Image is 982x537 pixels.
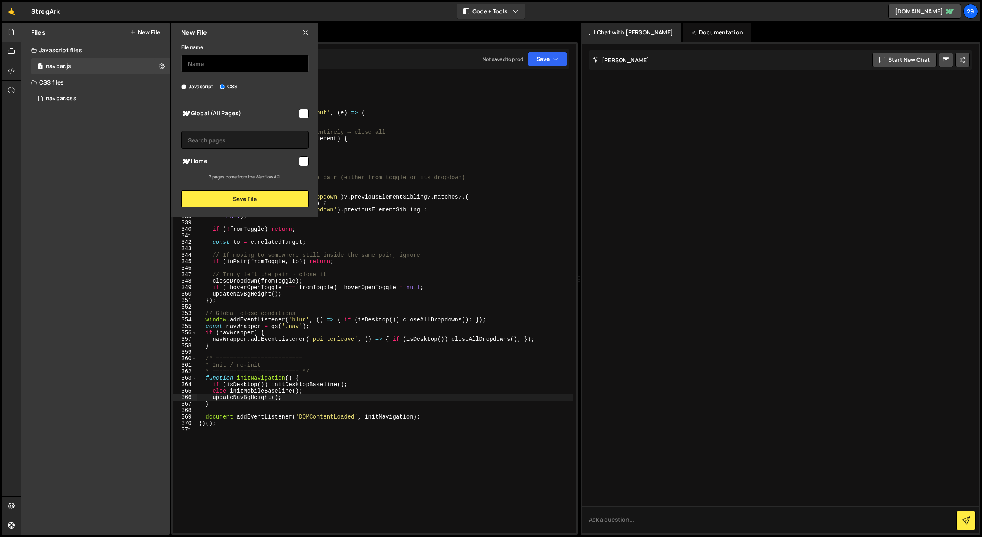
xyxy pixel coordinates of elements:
[181,55,309,72] input: Name
[173,375,197,381] div: 363
[2,2,21,21] a: 🤙
[181,82,214,91] label: Javascript
[173,394,197,401] div: 366
[173,239,197,245] div: 342
[888,4,961,19] a: [DOMAIN_NAME]
[173,252,197,258] div: 344
[173,407,197,414] div: 368
[593,56,649,64] h2: [PERSON_NAME]
[173,330,197,336] div: 356
[581,23,681,42] div: Chat with [PERSON_NAME]
[173,271,197,278] div: 347
[173,258,197,265] div: 345
[173,291,197,297] div: 350
[173,226,197,233] div: 340
[31,28,46,37] h2: Files
[173,323,197,330] div: 355
[173,381,197,388] div: 364
[528,52,567,66] button: Save
[173,427,197,433] div: 371
[130,29,160,36] button: New File
[21,42,170,58] div: Javascript files
[181,109,298,118] span: Global (All Pages)
[173,278,197,284] div: 348
[181,190,309,207] button: Save File
[38,64,43,70] span: 1
[173,388,197,394] div: 365
[173,336,197,342] div: 357
[181,84,186,89] input: Javascript
[173,349,197,355] div: 359
[46,63,71,70] div: navbar.js
[173,317,197,323] div: 354
[173,233,197,239] div: 341
[457,4,525,19] button: Code + Tools
[31,6,60,16] div: StregArk
[173,220,197,226] div: 339
[173,310,197,317] div: 353
[173,297,197,304] div: 351
[181,156,298,166] span: Home
[220,82,237,91] label: CSS
[173,342,197,349] div: 358
[483,56,523,63] div: Not saved to prod
[173,284,197,291] div: 349
[31,58,170,74] div: 16690/45597.js
[173,245,197,252] div: 343
[209,174,281,180] small: 2 pages come from the Webflow API
[173,401,197,407] div: 367
[963,4,978,19] a: 29
[173,368,197,375] div: 362
[21,74,170,91] div: CSS files
[872,53,937,67] button: Start new chat
[46,95,76,102] div: navbar.css
[31,91,170,107] div: 16690/45596.css
[173,265,197,271] div: 346
[173,355,197,362] div: 360
[181,28,207,37] h2: New File
[173,420,197,427] div: 370
[173,362,197,368] div: 361
[181,131,309,149] input: Search pages
[181,43,203,51] label: File name
[683,23,751,42] div: Documentation
[220,84,225,89] input: CSS
[173,414,197,420] div: 369
[173,304,197,310] div: 352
